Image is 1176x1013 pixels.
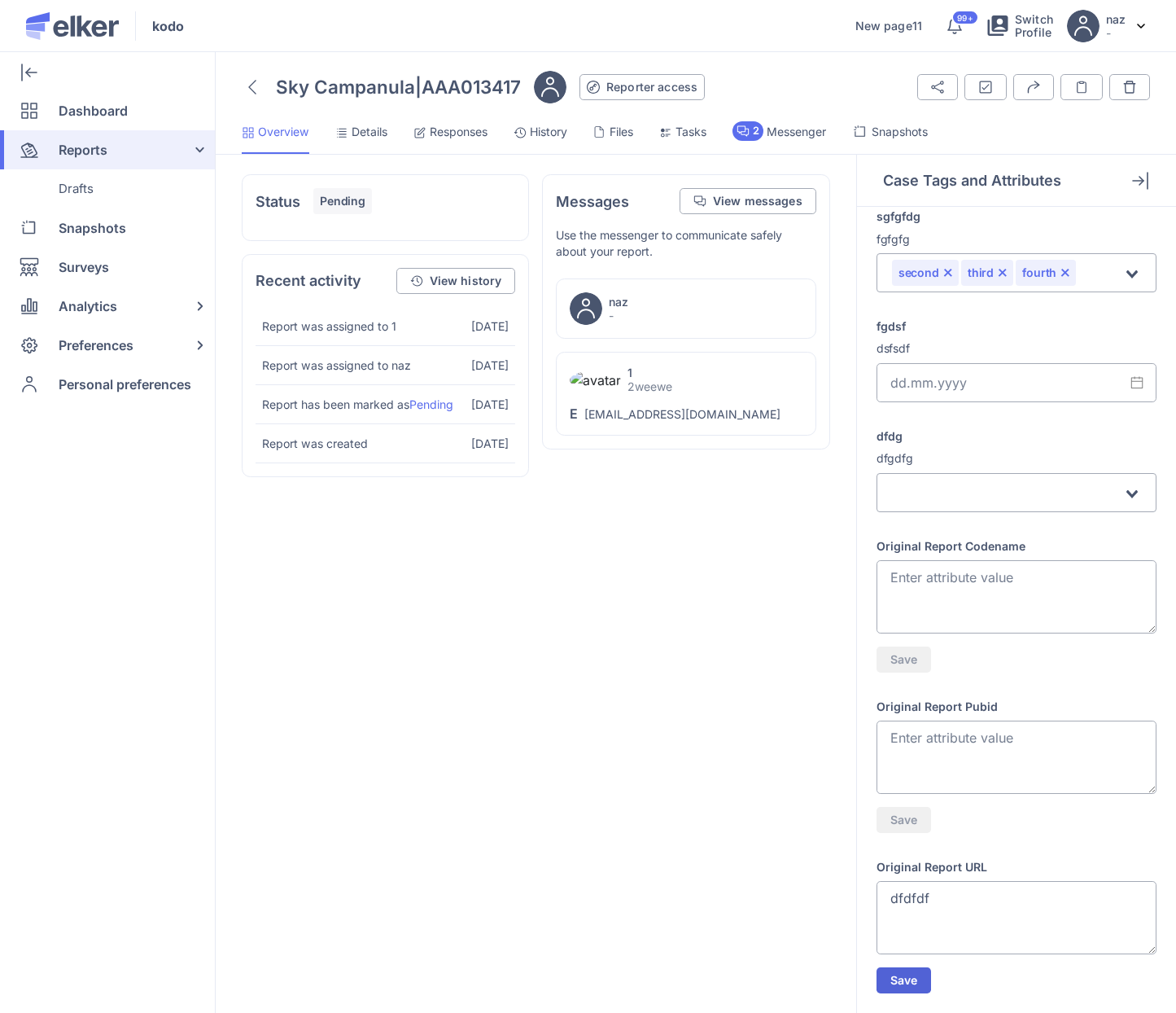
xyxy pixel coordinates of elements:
button: Remove option [942,268,952,278]
p: Report was assigned to naz [262,357,411,373]
p: [DATE] [471,318,509,334]
span: third [968,265,994,281]
h4: Messages [556,191,629,213]
span: Dashboard [59,91,128,130]
img: avatar [1067,10,1099,42]
button: Reporter access [579,74,705,100]
span: Files [610,124,633,140]
img: avatar [570,371,621,390]
label: Original Report Codename [877,538,1156,554]
p: E [570,406,578,422]
div: Search for option [877,473,1156,512]
span: Switch Profile [1015,13,1054,39]
span: Details [352,124,387,140]
p: Report has been marked as [262,397,460,412]
div: Search for option [877,253,1156,292]
span: Snapshots [872,124,928,140]
label: fgdsf [877,318,1156,334]
img: svg%3e [931,81,944,94]
span: Tasks [675,124,706,140]
input: Search for option [892,485,1122,504]
p: Report was created [262,436,368,451]
span: fourth [1022,265,1056,281]
p: [DATE] [471,357,509,373]
img: svg%3e [410,274,423,287]
img: Elker [26,12,119,40]
span: Pending [320,193,365,209]
span: Pending [409,397,453,411]
p: fgfgfg [877,231,1156,248]
label: Original Report Pubid [877,699,1156,714]
span: Overview [258,124,309,140]
img: svg%3e [1137,24,1145,29]
span: Surveys [59,248,109,287]
span: Reporter access [606,81,697,93]
span: Personal preferences [59,365,191,404]
label: dfdg [877,428,1156,444]
div: Use the messenger to communicate safely about your report. [556,227,815,258]
img: export [1027,81,1040,94]
img: svg%3e [1123,81,1136,94]
p: [EMAIL_ADDRESS][DOMAIN_NAME] [584,406,780,422]
span: Reports [59,130,107,169]
span: kodo [152,16,184,36]
h3: Case Tags and Attributes [883,172,1061,189]
span: Preferences [59,326,133,365]
p: dsfsdf [877,340,1156,357]
span: Save [890,975,918,986]
p: [DATE] [471,436,509,451]
span: 2 [753,125,759,138]
span: AAA013417 [422,76,521,98]
input: dd.mm.yyyy [877,363,1156,402]
p: - [609,309,628,322]
p: Report was assigned to 1 [262,318,396,334]
h5: naz [1106,12,1126,26]
h4: Recent activity [256,270,361,292]
button: Save [877,967,932,993]
span: Snapshots [59,208,126,248]
span: View messages [713,195,802,207]
button: View messages [680,188,816,214]
span: second [898,265,939,281]
p: [DATE] [471,397,509,412]
button: Remove option [997,268,1007,278]
button: Remove option [1060,268,1069,278]
img: notes [1074,80,1089,94]
h4: Status [256,191,300,213]
h5: naz [609,295,628,309]
span: 99+ [957,14,973,22]
a: New page11 [855,20,922,33]
span: Responses [430,124,487,140]
p: 2weewe [627,379,672,393]
span: Drafts [59,169,94,208]
span: Analytics [59,287,117,326]
p: dfgdfg [877,450,1156,467]
label: sgfgfdg [877,208,1156,224]
span: History [530,124,567,140]
input: Search for option [1079,265,1122,284]
p: - [1106,26,1126,40]
span: Messenger [767,124,826,140]
span: Sky Campanula [276,76,415,98]
button: View history [396,268,516,294]
span: View history [430,275,502,287]
img: avatar [570,292,602,325]
img: avatar [534,71,566,103]
h5: 1 [627,366,672,379]
span: | [415,76,422,98]
label: Original Report URL [877,859,1156,875]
